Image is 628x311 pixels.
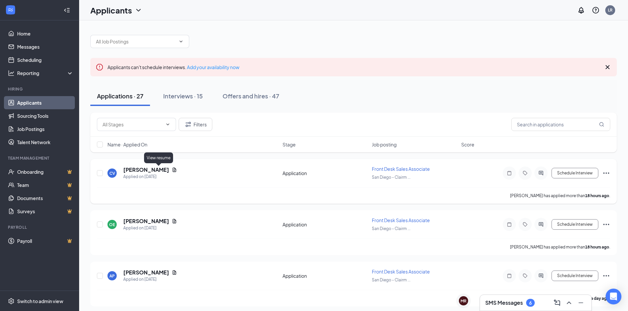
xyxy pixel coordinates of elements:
[144,152,173,163] div: View resume
[485,299,523,306] h3: SMS Messages
[521,170,529,176] svg: Tag
[17,205,74,218] a: SurveysCrown
[8,86,72,92] div: Hiring
[103,121,163,128] input: All Stages
[123,218,169,225] h5: [PERSON_NAME]
[592,6,600,14] svg: QuestionInfo
[372,217,430,223] span: Front Desk Sales Associate
[163,92,203,100] div: Interviews · 15
[96,63,104,71] svg: Error
[372,141,397,148] span: Job posting
[283,170,368,176] div: Application
[17,109,74,122] a: Sourcing Tools
[172,167,177,172] svg: Document
[17,298,63,304] div: Switch to admin view
[123,276,177,283] div: Applied on [DATE]
[17,53,74,66] a: Scheduling
[17,96,74,109] a: Applicants
[552,298,562,308] button: ComposeMessage
[461,298,466,304] div: MR
[505,170,513,176] svg: Note
[608,7,613,13] div: LR
[135,6,142,14] svg: ChevronDown
[17,192,74,205] a: DocumentsCrown
[604,63,612,71] svg: Cross
[602,169,610,177] svg: Ellipses
[107,64,239,70] span: Applicants can't schedule interviews.
[7,7,14,13] svg: WorkstreamLogo
[552,168,598,178] button: Schedule Interview
[17,122,74,136] a: Job Postings
[17,70,74,76] div: Reporting
[537,273,545,278] svg: ActiveChat
[107,141,147,148] span: Name · Applied On
[17,165,74,178] a: OnboardingCrown
[178,39,184,44] svg: ChevronDown
[585,193,609,198] b: 18 hours ago
[591,296,609,301] b: a day ago
[90,5,132,16] h1: Applicants
[123,269,169,276] h5: [PERSON_NAME]
[172,270,177,275] svg: Document
[17,27,74,40] a: Home
[372,269,430,274] span: Front Desk Sales Associate
[521,222,529,227] svg: Tag
[8,70,15,76] svg: Analysis
[505,222,513,227] svg: Note
[537,222,545,227] svg: ActiveChat
[510,244,610,250] p: [PERSON_NAME] has applied more than .
[521,273,529,278] svg: Tag
[565,299,573,307] svg: ChevronUp
[564,298,574,308] button: ChevronUp
[529,300,532,306] div: 6
[223,92,279,100] div: Offers and hires · 47
[17,178,74,192] a: TeamCrown
[511,118,610,131] input: Search in applications
[606,289,621,304] div: Open Intercom Messenger
[109,170,115,176] div: CV
[17,40,74,53] a: Messages
[165,122,170,127] svg: ChevronDown
[172,219,177,224] svg: Document
[372,226,410,231] span: San Diego - Clairm ...
[552,219,598,230] button: Schedule Interview
[123,166,169,173] h5: [PERSON_NAME]
[283,221,368,228] div: Application
[602,272,610,280] svg: Ellipses
[283,272,368,279] div: Application
[372,277,410,282] span: San Diego - Clairm ...
[109,222,115,227] div: OE
[17,136,74,149] a: Talent Network
[552,271,598,281] button: Schedule Interview
[123,225,177,231] div: Applied on [DATE]
[123,173,177,180] div: Applied on [DATE]
[537,170,545,176] svg: ActiveChat
[577,6,585,14] svg: Notifications
[97,92,143,100] div: Applications · 27
[505,273,513,278] svg: Note
[553,299,561,307] svg: ComposeMessage
[8,298,15,304] svg: Settings
[585,245,609,249] b: 18 hours ago
[372,175,410,180] span: San Diego - Clairm ...
[8,224,72,230] div: Payroll
[602,220,610,228] svg: Ellipses
[179,118,212,131] button: Filter Filters
[577,299,585,307] svg: Minimize
[283,141,296,148] span: Stage
[372,166,430,172] span: Front Desk Sales Associate
[461,141,474,148] span: Score
[17,234,74,247] a: PayrollCrown
[187,64,239,70] a: Add your availability now
[599,122,604,127] svg: MagnifyingGlass
[184,120,192,128] svg: Filter
[8,155,72,161] div: Team Management
[109,273,115,279] div: AP
[96,38,176,45] input: All Job Postings
[576,298,586,308] button: Minimize
[64,7,70,13] svg: Collapse
[510,193,610,198] p: [PERSON_NAME] has applied more than .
